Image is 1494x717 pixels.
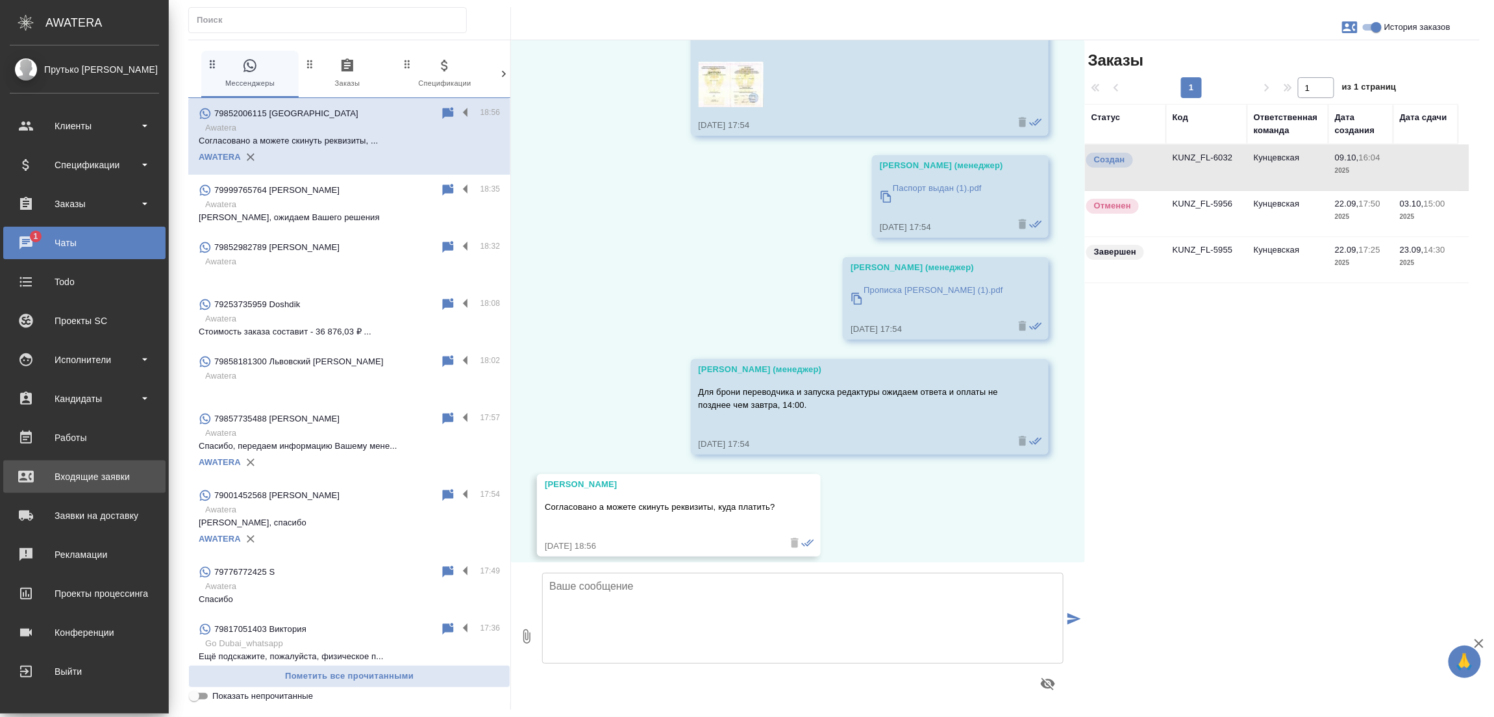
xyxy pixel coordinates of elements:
span: Спецификации [401,58,488,90]
div: [DATE] 18:56 [545,540,775,553]
p: [PERSON_NAME], спасибо [199,516,500,529]
p: 16:04 [1359,153,1380,162]
div: Пометить непрочитанным [440,106,456,121]
div: Код [1173,111,1188,124]
button: Заявки [1334,12,1365,43]
p: 79253735959 Doshdik [214,298,300,311]
div: Проекты SC [10,311,159,331]
p: 2025 [1335,257,1387,270]
a: Входящие заявки [3,460,166,493]
div: Кандидаты [10,389,159,409]
a: Проекты SC [3,305,166,337]
span: 🙏 [1454,648,1476,675]
a: Todo [3,266,166,298]
div: Пометить непрочитанным [440,622,456,637]
div: Пометить непрочитанным [440,488,456,503]
p: Спасибо [199,593,500,606]
p: 17:54 [480,488,501,501]
p: Awatera [205,198,500,211]
svg: Зажми и перетащи, чтобы поменять порядок вкладок [401,58,414,70]
p: 22.09, [1335,245,1359,255]
p: 2025 [1400,257,1452,270]
p: 14:30 [1424,245,1445,255]
p: 22.09, [1335,199,1359,208]
p: 2025 [1400,210,1452,223]
p: [PERSON_NAME], ожидаем Вашего решения [199,211,500,224]
td: KUNZ_FL-5956 [1166,191,1247,236]
div: Выставляется автоматически при создании заказа [1085,151,1160,169]
div: 79999765764 [PERSON_NAME]18:35Awatera[PERSON_NAME], ожидаем Вашего решения [188,175,510,232]
div: Чаты [10,233,159,253]
button: Удалить привязку [241,529,260,549]
p: 09.10, [1335,153,1359,162]
div: Выставляет КМ при направлении счета или после выполнения всех работ/сдачи заказа клиенту. Окончат... [1085,244,1160,261]
p: 79852006115 [GEOGRAPHIC_DATA] [214,107,358,120]
p: Отменен [1094,199,1131,212]
div: Пометить непрочитанным [440,354,456,370]
p: 79852982789 [PERSON_NAME] [214,241,340,254]
div: Спецификации [10,155,159,175]
p: 17:25 [1359,245,1380,255]
button: 🙏 [1449,646,1481,678]
div: Выйти [10,662,159,681]
div: [PERSON_NAME] (менеджер) [880,159,1003,172]
p: 18:56 [480,106,501,119]
p: 79776772425 S [214,566,275,579]
p: 23.09, [1400,245,1424,255]
svg: Зажми и перетащи, чтобы поменять порядок вкладок [304,58,316,70]
span: 1 [25,230,45,243]
span: Пометить все прочитанными [195,669,503,684]
p: 79817051403 Виктория [214,623,306,636]
div: Пометить непрочитанным [440,182,456,198]
p: Спасибо, передаем информацию Вашему мене... [199,440,500,453]
td: Кунцевская [1247,191,1328,236]
p: 18:35 [480,182,501,195]
p: 18:02 [480,354,501,367]
div: Пометить непрочитанным [440,411,456,427]
p: Go Dubai_whatsapp [205,637,500,650]
div: Входящие заявки [10,467,159,486]
div: [DATE] 17:54 [699,438,1003,451]
a: Выйти [3,655,166,688]
div: [DATE] 17:54 [699,119,1003,132]
p: Awatera [205,370,500,383]
div: Исполнители [10,350,159,370]
input: Поиск [197,11,466,29]
a: Работы [3,421,166,454]
div: [PERSON_NAME] (менеджер) [851,261,1003,274]
p: Для брони переводчика и запуска редактуры ожидаем ответа и оплаты не позднее чем завтра, 14:00. [699,386,1003,412]
div: Статус [1091,111,1121,124]
span: из 1 страниц [1342,79,1397,98]
button: Пометить все прочитанными [188,665,510,688]
img: Thumbnail [699,62,764,107]
a: AWATERA [199,457,241,467]
p: 18:32 [480,240,501,253]
p: 79858181300 Львовский [PERSON_NAME] [214,355,384,368]
div: 79858181300 Львовский [PERSON_NAME]18:02Awatera [188,346,510,403]
span: Мессенджеры [206,58,293,90]
div: 79817051403 Виктория17:36Go Dubai_whatsappЕщё подскажите, пожалуйста, физическое п...AWATERA [188,614,510,690]
td: Кунцевская [1247,145,1328,190]
p: 17:50 [1359,199,1380,208]
span: Показать непрочитанные [212,690,313,703]
div: Прутько [PERSON_NAME] [10,62,159,77]
p: 17:57 [480,411,501,424]
p: Awatera [205,503,500,516]
div: [PERSON_NAME] [545,478,775,491]
div: Конференции [10,623,159,642]
p: Стоимость заказа составит - 36 876,03 ₽ ... [199,325,500,338]
a: AWATERA [199,152,241,162]
p: Согласовано а можете скинуть реквизиты, куда платить? [545,501,775,514]
p: 17:36 [480,622,501,635]
span: История заказов [1384,21,1450,34]
p: 2025 [1335,164,1387,177]
td: Кунцевская [1247,237,1328,283]
a: AWATERA [199,534,241,544]
div: Todo [10,272,159,292]
div: Дата сдачи [1400,111,1447,124]
p: 03.10, [1400,199,1424,208]
div: Пометить непрочитанным [440,564,456,580]
p: 79999765764 [PERSON_NAME] [214,184,340,197]
p: Awatera [205,255,500,268]
p: 79001452568 [PERSON_NAME] [214,489,340,502]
